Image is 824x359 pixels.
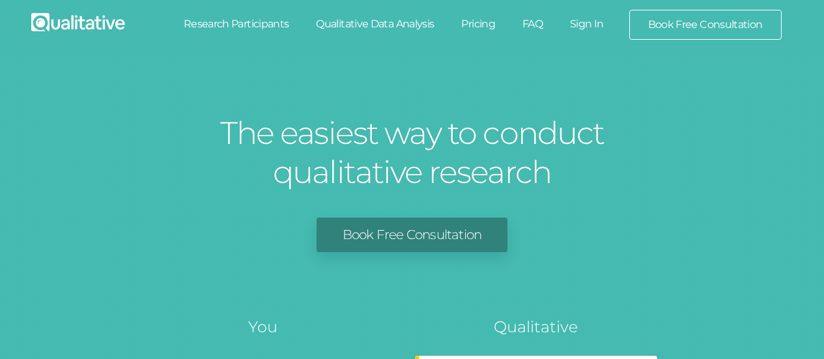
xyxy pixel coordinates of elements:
[494,317,578,336] tspan: Qualitative
[509,10,556,38] a: FAQ
[248,317,277,336] tspan: You
[170,10,303,38] a: Research Participants
[317,218,507,252] a: Book Free Consultation
[302,10,448,38] a: Qualitative Data Analysis
[630,10,781,39] a: Book Free Consultation
[556,10,618,38] a: Sign In
[448,10,509,38] a: Pricing
[217,113,608,192] h1: The easiest way to conduct qualitative research
[31,13,125,31] img: Qualitative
